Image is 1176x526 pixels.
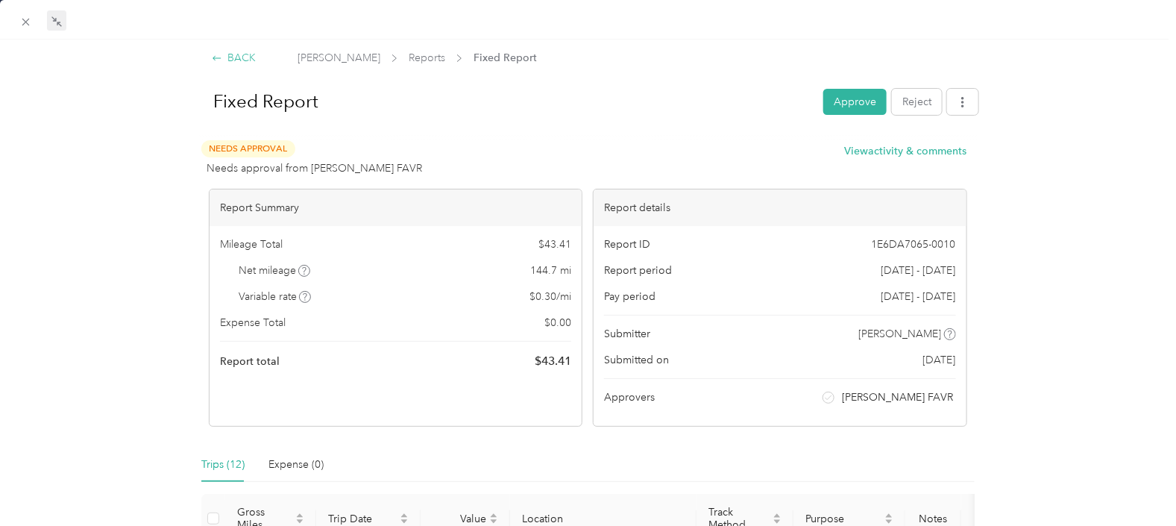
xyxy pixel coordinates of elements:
iframe: Everlance-gr Chat Button Frame [1092,442,1176,526]
span: caret-down [295,517,304,526]
span: Needs approval from [PERSON_NAME] FAVR [207,160,422,176]
div: Report details [594,190,966,226]
div: Trips (12) [201,457,245,473]
span: [PERSON_NAME] [298,50,380,66]
span: Pay period [604,289,655,304]
span: [PERSON_NAME] [858,326,941,342]
span: [DATE] - [DATE] [881,289,956,304]
button: Reject [892,89,942,115]
span: Approvers [604,389,655,405]
span: caret-down [489,517,498,526]
span: Net mileage [239,263,311,278]
span: Reports [409,50,445,66]
span: caret-up [884,511,893,520]
div: Expense (0) [268,457,324,473]
span: Value [433,513,486,525]
span: caret-down [773,517,782,526]
h1: Fixed Report [198,84,813,119]
span: caret-up [295,511,304,520]
span: caret-up [400,511,409,520]
span: [DATE] - [DATE] [881,263,956,278]
span: Purpose [805,513,881,525]
span: Report period [604,263,672,278]
div: BACK [212,50,256,66]
button: Approve [823,89,887,115]
span: Fixed Report [474,50,537,66]
span: caret-down [400,517,409,526]
span: Variable rate [239,289,312,304]
span: 144.7 mi [530,263,571,278]
span: $ 0.30 / mi [529,289,571,304]
span: $ 0.00 [544,315,571,331]
span: Report total [220,354,280,369]
div: Report Summary [210,190,582,226]
span: [PERSON_NAME] FAVR [842,389,953,405]
span: $ 43.41 [538,237,571,252]
span: [DATE] [923,352,956,368]
span: Trip Date [328,513,397,525]
span: Report ID [604,237,650,252]
span: caret-up [773,511,782,520]
button: Viewactivity & comments [845,143,967,159]
span: 1E6DA7065-0010 [872,237,956,252]
span: Expense Total [220,315,286,331]
span: caret-down [884,517,893,526]
span: Submitted on [604,352,669,368]
span: caret-up [489,511,498,520]
span: Needs Approval [201,140,295,157]
span: Mileage Total [220,237,283,252]
span: Submitter [604,326,650,342]
span: $ 43.41 [535,352,571,370]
